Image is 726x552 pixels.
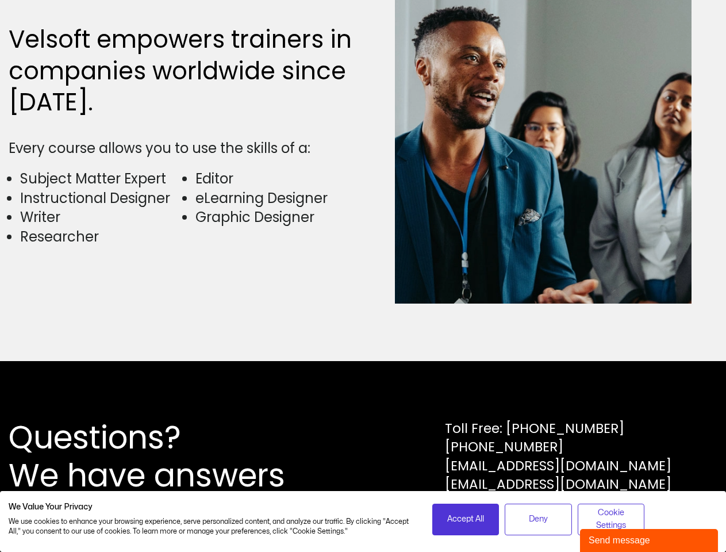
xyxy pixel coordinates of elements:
[447,513,484,526] span: Accept All
[578,504,645,535] button: Adjust cookie preferences
[9,517,415,536] p: We use cookies to enhance your browsing experience, serve personalized content, and analyze our t...
[9,419,326,494] h2: Questions? We have answers
[195,208,357,227] li: Graphic Designer
[529,513,548,526] span: Deny
[505,504,572,535] button: Deny all cookies
[20,227,182,247] li: Researcher
[445,419,671,493] div: Toll Free: [PHONE_NUMBER] [PHONE_NUMBER] [EMAIL_ADDRESS][DOMAIN_NAME] [EMAIL_ADDRESS][DOMAIN_NAME]
[585,507,637,532] span: Cookie Settings
[9,139,358,158] div: Every course allows you to use the skills of a:
[20,169,182,189] li: Subject Matter Expert
[9,502,415,512] h2: We Value Your Privacy
[580,527,720,552] iframe: chat widget
[195,169,357,189] li: Editor
[432,504,500,535] button: Accept all cookies
[9,24,358,118] h2: Velsoft empowers trainers in companies worldwide since [DATE].
[20,189,182,208] li: Instructional Designer
[195,189,357,208] li: eLearning Designer
[20,208,182,227] li: Writer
